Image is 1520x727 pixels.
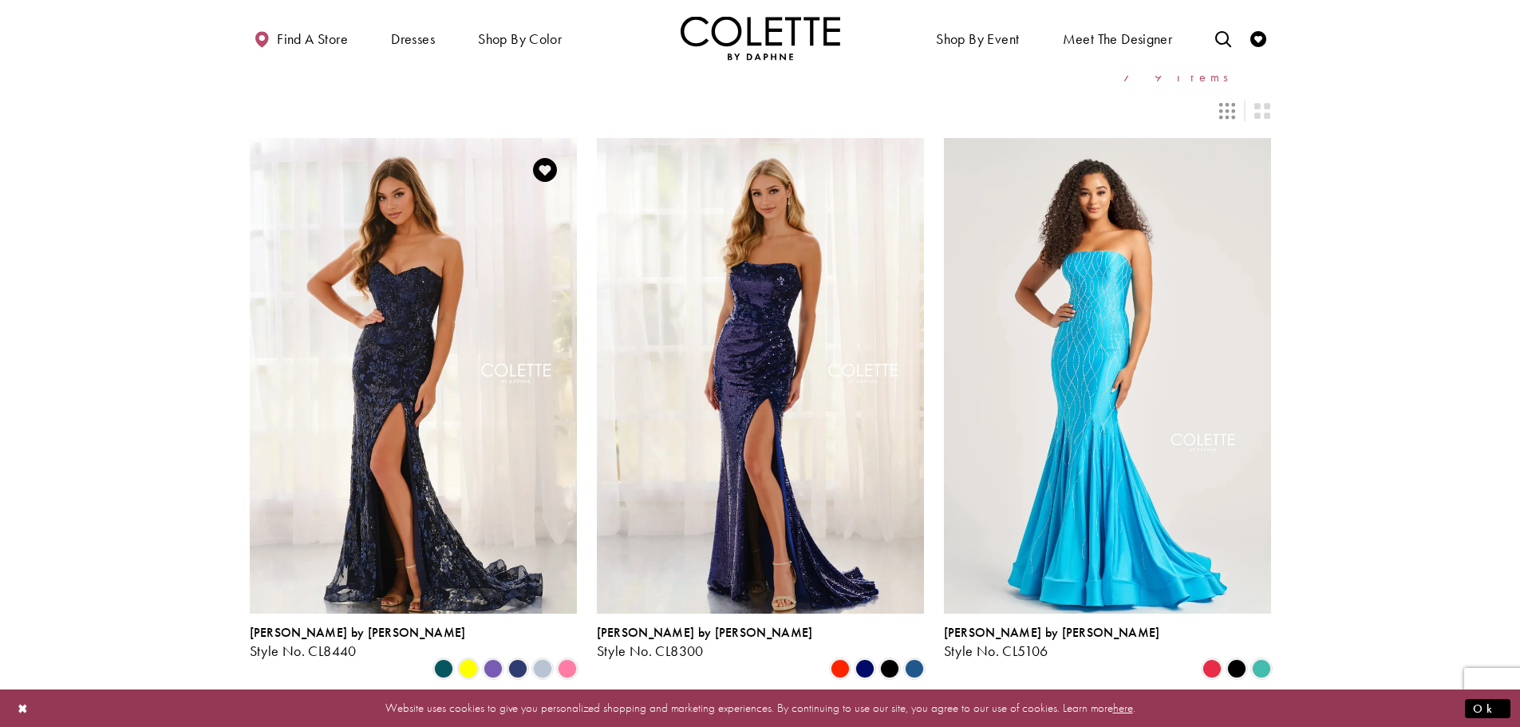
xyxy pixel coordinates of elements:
[250,16,352,60] a: Find a store
[1219,103,1235,119] span: Switch layout to 3 columns
[459,659,478,678] i: Yellow
[944,642,1048,660] span: Style No. CL5106
[944,626,1160,659] div: Colette by Daphne Style No. CL5106
[597,642,704,660] span: Style No. CL8300
[434,659,453,678] i: Spruce
[558,659,577,678] i: Cotton Candy
[932,16,1023,60] span: Shop By Event
[250,626,466,659] div: Colette by Daphne Style No. CL8440
[1059,16,1177,60] a: Meet the designer
[528,153,562,187] a: Add to Wishlist
[681,16,840,60] img: Colette by Daphne
[533,659,552,678] i: Ice Blue
[240,93,1281,128] div: Layout Controls
[277,31,348,47] span: Find a store
[1202,659,1222,678] i: Strawberry
[1063,31,1173,47] span: Meet the designer
[880,659,899,678] i: Black
[1254,103,1270,119] span: Switch layout to 2 columns
[597,624,813,641] span: [PERSON_NAME] by [PERSON_NAME]
[387,16,439,60] span: Dresses
[391,31,435,47] span: Dresses
[597,626,813,659] div: Colette by Daphne Style No. CL8300
[936,31,1019,47] span: Shop By Event
[831,659,850,678] i: Scarlet
[1123,70,1239,84] span: 79 items
[10,694,37,722] button: Close Dialog
[484,659,503,678] i: Violet
[1465,698,1510,718] button: Submit Dialog
[1227,659,1246,678] i: Black
[250,624,466,641] span: [PERSON_NAME] by [PERSON_NAME]
[944,138,1271,614] a: Visit Colette by Daphne Style No. CL5106 Page
[250,642,357,660] span: Style No. CL8440
[681,16,840,60] a: Visit Home Page
[250,138,577,614] a: Visit Colette by Daphne Style No. CL8440 Page
[508,659,527,678] i: Navy Blue
[1211,16,1235,60] a: Toggle search
[1252,659,1271,678] i: Turquoise
[474,16,566,60] span: Shop by color
[1246,16,1270,60] a: Check Wishlist
[115,697,1405,719] p: Website uses cookies to give you personalized shopping and marketing experiences. By continuing t...
[855,659,874,678] i: Sapphire
[905,659,924,678] i: Ocean Blue
[944,624,1160,641] span: [PERSON_NAME] by [PERSON_NAME]
[478,31,562,47] span: Shop by color
[1113,700,1133,716] a: here
[597,138,924,614] a: Visit Colette by Daphne Style No. CL8300 Page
